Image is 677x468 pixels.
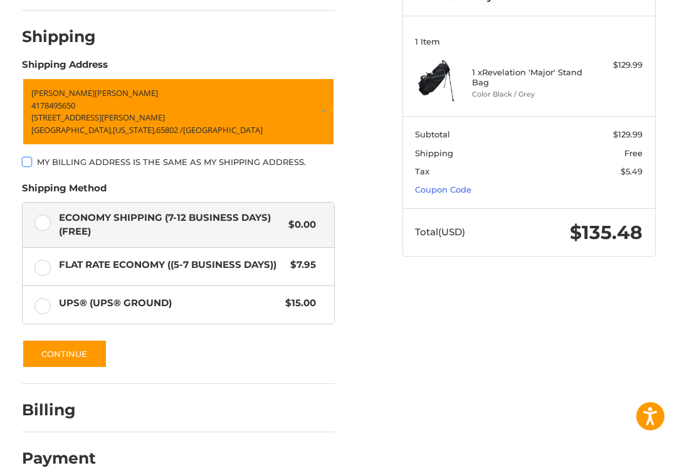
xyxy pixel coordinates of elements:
span: [STREET_ADDRESS][PERSON_NAME] [31,112,165,123]
span: Subtotal [415,129,450,139]
span: [PERSON_NAME] [31,87,95,98]
li: Color Black / Grey [472,89,583,100]
span: [GEOGRAPHIC_DATA] [183,124,263,136]
span: Total (USD) [415,226,465,238]
span: $135.48 [570,221,643,244]
span: $7.95 [284,258,316,272]
h2: Payment [22,449,96,468]
legend: Shipping Method [22,181,107,201]
a: Coupon Code [415,184,471,194]
span: 65802 / [156,124,183,136]
label: My billing address is the same as my shipping address. [22,157,335,167]
h3: 1 Item [415,36,643,46]
span: Economy Shipping (7-12 Business Days) (Free) [59,211,282,239]
span: $129.99 [613,129,643,139]
span: Flat Rate Economy ((5-7 Business Days)) [59,258,284,272]
legend: Shipping Address [22,58,108,78]
span: UPS® (UPS® Ground) [59,296,279,311]
h2: Billing [22,400,95,420]
span: [US_STATE], [113,124,156,136]
span: Tax [415,166,429,176]
span: [GEOGRAPHIC_DATA], [31,124,113,136]
span: $5.49 [621,166,643,176]
h2: Shipping [22,27,96,46]
span: Shipping [415,148,453,158]
span: $15.00 [279,296,316,311]
h4: 1 x Revelation 'Major' Stand Bag [472,67,583,88]
span: 4178495650 [31,100,75,111]
button: Continue [22,339,107,368]
a: Enter or select a different address [22,78,335,146]
span: Free [624,148,643,158]
span: $0.00 [282,218,316,232]
div: $129.99 [585,59,643,72]
span: [PERSON_NAME] [95,87,158,98]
